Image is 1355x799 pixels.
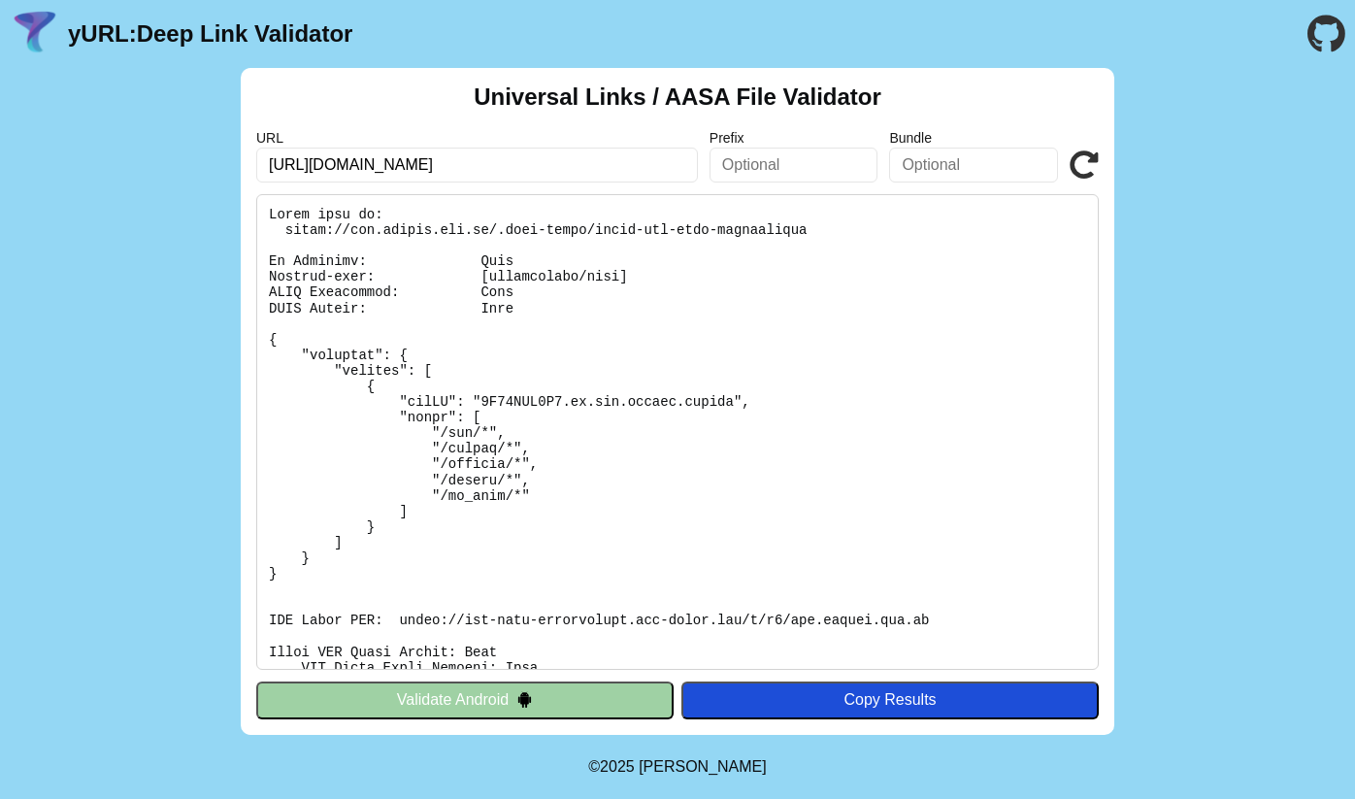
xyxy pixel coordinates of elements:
pre: Lorem ipsu do: sitam://con.adipis.eli.se/.doei-tempo/incid-utl-etdo-magnaaliqua En Adminimv: Quis... [256,194,1099,670]
div: Copy Results [691,691,1089,709]
input: Optional [889,148,1058,183]
a: yURL:Deep Link Validator [68,20,352,48]
label: Bundle [889,130,1058,146]
label: Prefix [710,130,878,146]
img: yURL Logo [10,9,60,59]
button: Copy Results [681,682,1099,718]
h2: Universal Links / AASA File Validator [474,83,881,111]
a: Michael Ibragimchayev's Personal Site [639,758,767,775]
label: URL [256,130,698,146]
input: Required [256,148,698,183]
img: droidIcon.svg [516,691,533,708]
footer: © [588,735,766,799]
button: Validate Android [256,682,674,718]
input: Optional [710,148,878,183]
span: 2025 [600,758,635,775]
